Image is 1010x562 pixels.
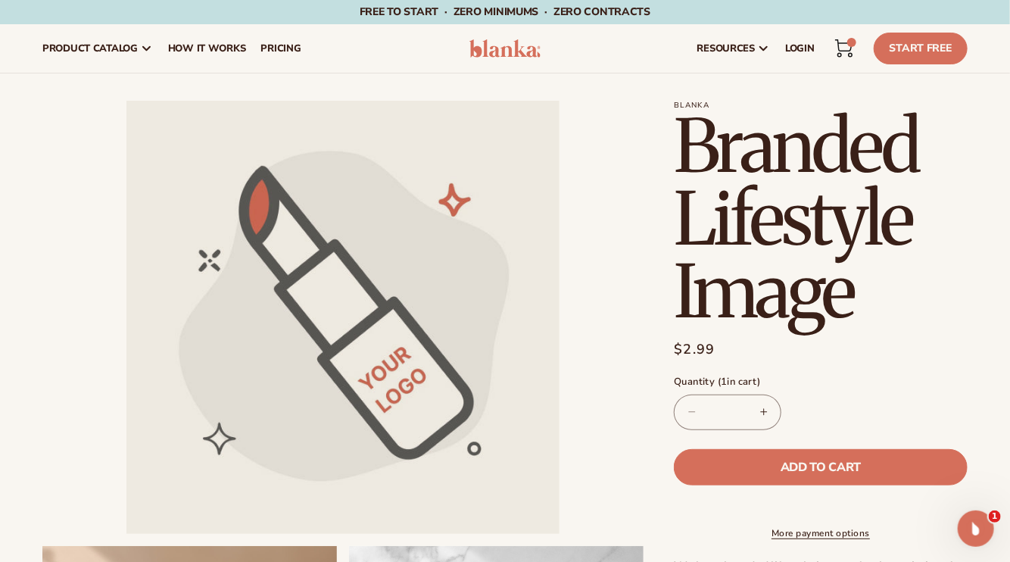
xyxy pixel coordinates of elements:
[781,461,861,473] span: Add to cart
[674,526,968,540] a: More payment options
[168,42,246,55] span: How It Works
[674,375,968,390] label: Quantity
[851,38,852,47] span: 1
[718,375,761,389] span: ( in cart)
[674,110,968,328] h1: Branded Lifestyle Image
[260,42,301,55] span: pricing
[989,510,1001,523] span: 1
[253,24,308,73] a: pricing
[469,39,541,58] img: logo
[785,42,815,55] span: LOGIN
[674,449,968,486] button: Add to cart
[161,24,254,73] a: How It Works
[35,24,161,73] a: product catalog
[42,42,138,55] span: product catalog
[674,339,715,360] span: $2.99
[697,42,755,55] span: resources
[360,5,650,19] span: Free to start · ZERO minimums · ZERO contracts
[690,24,778,73] a: resources
[721,375,727,389] span: 1
[874,33,968,64] a: Start Free
[778,24,822,73] a: LOGIN
[958,510,994,547] iframe: Intercom live chat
